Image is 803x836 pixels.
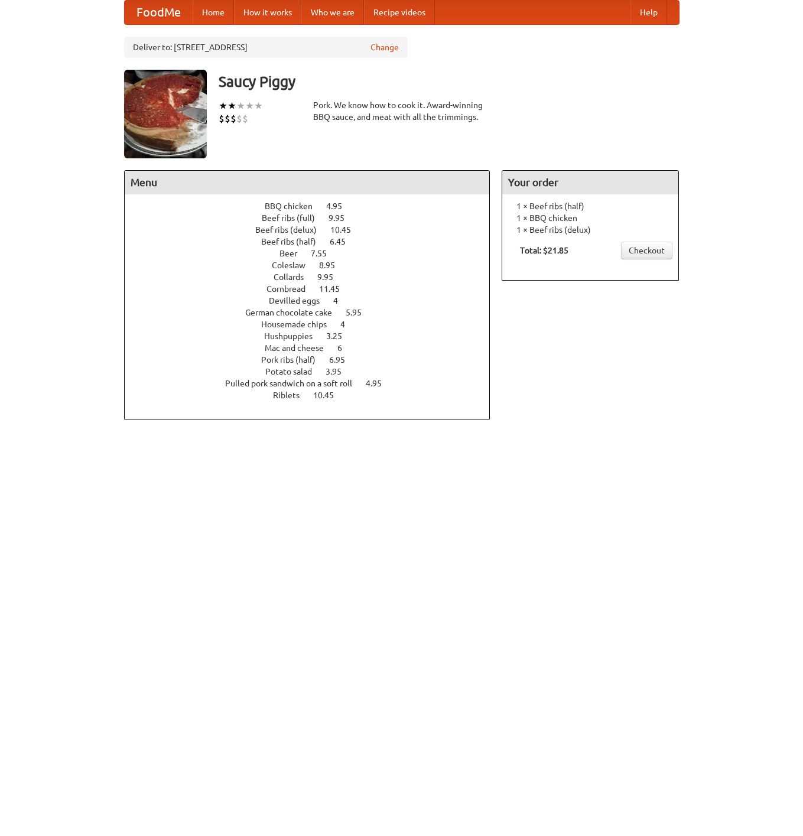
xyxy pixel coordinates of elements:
[230,112,236,125] li: $
[254,99,263,112] li: ★
[124,70,207,158] img: angular.jpg
[262,213,366,223] a: Beef ribs (full) 9.95
[630,1,667,24] a: Help
[261,237,368,246] a: Beef ribs (half) 6.45
[245,99,254,112] li: ★
[272,261,357,270] a: Coleslaw 8.95
[269,296,360,305] a: Devilled eggs 4
[326,201,354,211] span: 4.95
[273,391,356,400] a: Riblets 10.45
[508,212,672,224] li: 1 × BBQ chicken
[319,261,347,270] span: 8.95
[124,37,408,58] div: Deliver to: [STREET_ADDRESS]
[236,99,245,112] li: ★
[366,379,394,388] span: 4.95
[219,70,680,93] h3: Saucy Piggy
[255,225,329,235] span: Beef ribs (delux)
[262,213,327,223] span: Beef ribs (full)
[125,171,490,194] h4: Menu
[319,284,352,294] span: 11.45
[346,308,373,317] span: 5.95
[225,379,404,388] a: Pulled pork sandwich on a soft roll 4.95
[370,41,399,53] a: Change
[261,320,339,329] span: Housemade chips
[265,343,364,353] a: Mac and cheese 6
[227,99,236,112] li: ★
[269,296,331,305] span: Devilled eggs
[326,331,354,341] span: 3.25
[266,284,362,294] a: Cornbread 11.45
[219,112,225,125] li: $
[225,112,230,125] li: $
[313,391,346,400] span: 10.45
[313,99,490,123] div: Pork. We know how to cook it. Award-winning BBQ sauce, and meat with all the trimmings.
[326,367,353,376] span: 3.95
[261,237,328,246] span: Beef ribs (half)
[264,331,364,341] a: Hushpuppies 3.25
[193,1,234,24] a: Home
[333,296,350,305] span: 4
[274,272,355,282] a: Collards 9.95
[279,249,309,258] span: Beer
[264,331,324,341] span: Hushpuppies
[234,1,301,24] a: How it works
[508,224,672,236] li: 1 × Beef ribs (delux)
[245,308,344,317] span: German chocolate cake
[225,379,364,388] span: Pulled pork sandwich on a soft roll
[265,367,363,376] a: Potato salad 3.95
[329,213,356,223] span: 9.95
[311,249,339,258] span: 7.55
[255,225,373,235] a: Beef ribs (delux) 10.45
[279,249,349,258] a: Beer 7.55
[508,200,672,212] li: 1 × Beef ribs (half)
[329,355,357,365] span: 6.95
[265,201,324,211] span: BBQ chicken
[236,112,242,125] li: $
[317,272,345,282] span: 9.95
[261,355,367,365] a: Pork ribs (half) 6.95
[621,242,672,259] a: Checkout
[219,99,227,112] li: ★
[520,246,568,255] b: Total: $21.85
[272,261,317,270] span: Coleslaw
[340,320,357,329] span: 4
[261,355,327,365] span: Pork ribs (half)
[261,320,367,329] a: Housemade chips 4
[330,225,363,235] span: 10.45
[125,1,193,24] a: FoodMe
[242,112,248,125] li: $
[337,343,354,353] span: 6
[245,308,383,317] a: German chocolate cake 5.95
[301,1,364,24] a: Who we are
[330,237,357,246] span: 6.45
[502,171,678,194] h4: Your order
[274,272,316,282] span: Collards
[364,1,435,24] a: Recipe videos
[266,284,317,294] span: Cornbread
[265,201,364,211] a: BBQ chicken 4.95
[273,391,311,400] span: Riblets
[265,343,336,353] span: Mac and cheese
[265,367,324,376] span: Potato salad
